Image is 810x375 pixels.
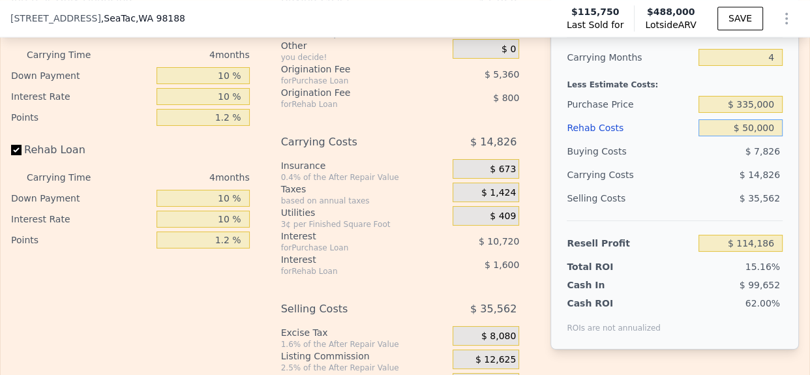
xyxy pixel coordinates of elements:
div: Points [11,107,151,128]
div: Selling Costs [281,297,421,321]
div: Cash In [567,278,645,292]
div: Points [11,230,151,250]
div: for Rehab Loan [281,266,421,277]
div: Down Payment [11,65,151,86]
div: for Rehab Loan [281,99,421,110]
span: 15.16% [745,262,780,272]
div: Buying Costs [567,140,693,163]
div: Interest Rate [11,86,151,107]
div: ROIs are not annualized [567,310,661,333]
div: Carrying Time [27,44,108,65]
div: Excise Tax [281,326,447,339]
div: Total ROI [567,260,645,273]
div: Carrying Time [27,167,108,188]
span: , WA 98188 [136,13,185,23]
div: Carrying Costs [567,163,645,187]
div: Down Payment [11,188,151,209]
div: Carrying Months [567,46,693,69]
div: Insurance [281,159,447,172]
span: $ 1,600 [485,260,519,270]
div: Less Estimate Costs: [567,69,783,93]
div: you decide! [281,52,447,63]
span: $ 673 [490,164,516,175]
div: based on annual taxes [281,196,447,206]
span: , SeaTac [101,12,185,25]
div: for Purchase Loan [281,243,421,253]
span: $ 1,424 [481,187,516,199]
span: $488,000 [647,7,695,17]
span: $ 35,562 [470,297,517,321]
div: Carrying Costs [281,130,421,154]
input: Rehab Loan [11,145,22,155]
span: $ 14,826 [740,170,780,180]
div: Other [281,39,447,52]
div: Rehab Costs [567,116,693,140]
span: $ 5,360 [485,69,519,80]
span: $ 35,562 [740,193,780,203]
span: $ 7,826 [745,146,780,157]
div: Taxes [281,183,447,196]
div: Purchase Price [567,93,693,116]
div: for Purchase Loan [281,76,421,86]
label: Rehab Loan [11,138,151,162]
span: 62.00% [745,298,780,308]
span: $ 0 [502,44,516,55]
div: 0.4% of the After Repair Value [281,172,447,183]
span: $ 99,652 [740,280,780,290]
div: Interest [281,253,421,266]
div: 3¢ per Finished Square Foot [281,219,447,230]
span: $ 10,720 [479,236,519,247]
span: $ 14,826 [470,130,517,154]
div: Resell Profit [567,232,693,255]
button: Show Options [773,5,800,31]
span: $ 8,080 [481,331,516,342]
div: Listing Commission [281,350,447,363]
span: Last Sold for [567,18,624,31]
div: Origination Fee [281,86,421,99]
span: Lotside ARV [645,18,696,31]
span: $ 12,625 [475,354,516,366]
span: $ 409 [490,211,516,222]
div: Cash ROI [567,297,661,310]
div: Interest Rate [11,209,151,230]
span: [STREET_ADDRESS] [10,12,101,25]
div: 1.6% of the After Repair Value [281,339,447,350]
span: $115,750 [571,5,620,18]
button: SAVE [717,7,763,30]
div: 4 months [113,44,250,65]
div: Utilities [281,206,447,219]
div: Interest [281,230,421,243]
div: 2.5% of the After Repair Value [281,363,447,373]
div: Selling Costs [567,187,693,210]
div: Origination Fee [281,63,421,76]
span: $ 800 [493,93,519,103]
div: 4 months [113,167,250,188]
